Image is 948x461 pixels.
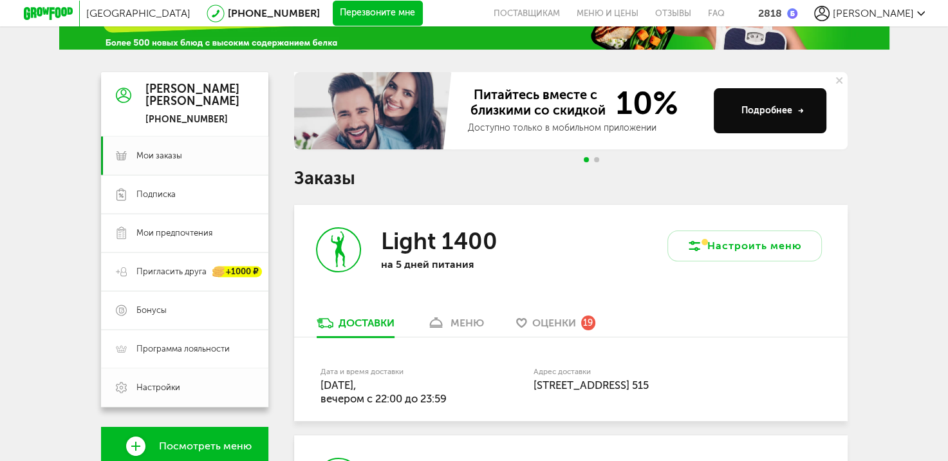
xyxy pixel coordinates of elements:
[333,1,423,26] button: Перезвоните мне
[339,317,395,329] div: Доставки
[136,189,176,200] span: Подписка
[667,230,822,261] button: Настроить меню
[594,157,599,162] span: Go to slide 2
[101,136,268,175] a: Мои заказы
[534,368,774,375] label: Адрес доставки
[101,368,268,407] a: Настройки
[136,266,207,278] span: Пригласить друга
[136,305,167,316] span: Бонусы
[380,258,548,270] p: на 5 дней питания
[714,88,826,133] button: Подробнее
[581,315,595,330] div: 19
[833,7,914,19] span: [PERSON_NAME]
[101,252,268,291] a: Пригласить друга +1000 ₽
[510,316,602,337] a: Оценки 19
[101,214,268,252] a: Мои предпочтения
[787,8,797,19] img: bonus_b.cdccf46.png
[451,317,484,329] div: меню
[608,87,678,119] span: 10%
[584,157,589,162] span: Go to slide 1
[741,104,804,117] div: Подробнее
[136,343,230,355] span: Программа лояльности
[321,368,468,375] label: Дата и время доставки
[136,382,180,393] span: Настройки
[758,7,782,19] div: 2818
[213,267,262,278] div: +1000 ₽
[321,379,447,405] span: [DATE], вечером c 22:00 до 23:59
[468,122,703,135] div: Доступно только в мобильном приложении
[380,227,497,255] h3: Light 1400
[101,291,268,330] a: Бонусы
[145,114,239,126] div: [PHONE_NUMBER]
[101,175,268,214] a: Подписка
[101,330,268,368] a: Программа лояльности
[310,316,401,337] a: Доставки
[136,227,212,239] span: Мои предпочтения
[294,170,848,187] h1: Заказы
[136,150,182,162] span: Мои заказы
[294,72,455,149] img: family-banner.579af9d.jpg
[145,83,239,109] div: [PERSON_NAME] [PERSON_NAME]
[228,7,320,19] a: [PHONE_NUMBER]
[468,87,608,119] span: Питайтесь вместе с близкими со скидкой
[534,379,649,391] span: [STREET_ADDRESS] 515
[420,316,490,337] a: меню
[532,317,576,329] span: Оценки
[159,440,252,452] span: Посмотреть меню
[86,7,191,19] span: [GEOGRAPHIC_DATA]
